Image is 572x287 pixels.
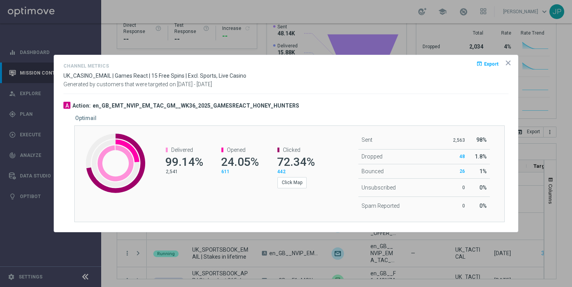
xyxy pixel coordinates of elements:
h3: en_GB_EMT_NVIP_EM_TAC_GM__WK36_2025_GAMESREACT_HONEY_HUNTERS [93,102,299,109]
span: 1% [479,168,487,174]
p: 0 [449,184,465,191]
span: Opened [227,147,246,153]
p: 0 [449,203,465,209]
span: Export [484,61,498,66]
h4: Channel Metrics [63,63,109,69]
opti-icon: icon [504,59,512,67]
span: 24.05% [221,155,259,169]
span: [DATE] - [DATE] [177,81,212,87]
span: Sent [361,137,372,143]
span: Bounced [361,168,384,174]
span: Spam Reported [361,203,400,209]
span: Clicked [283,147,300,153]
p: 2,541 [166,169,202,175]
div: A [63,102,70,109]
h5: Optimail [75,115,97,121]
span: 26 [460,169,465,174]
p: 2,563 [449,137,465,143]
button: open_in_browser Export [475,59,499,68]
span: 0% [479,203,487,209]
span: 1.8% [475,153,487,160]
span: 99.14% [165,155,203,169]
h3: Action: [72,102,91,109]
span: 611 [221,169,230,174]
span: Unsubscribed [361,184,396,191]
span: 48 [460,154,465,159]
button: Click Map [277,177,307,188]
span: Generated by customers that were targeted on [63,81,176,87]
span: 72.34% [277,155,315,169]
span: UK_CASINO_EMAIL | Games React | 15 Free Spins | Excl. Sports, Live Casino [63,73,246,79]
i: open_in_browser [476,61,483,67]
span: Dropped [361,153,383,160]
span: Delivered [171,147,193,153]
span: 98% [476,137,487,143]
span: 442 [277,169,286,174]
span: 0% [479,184,487,191]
